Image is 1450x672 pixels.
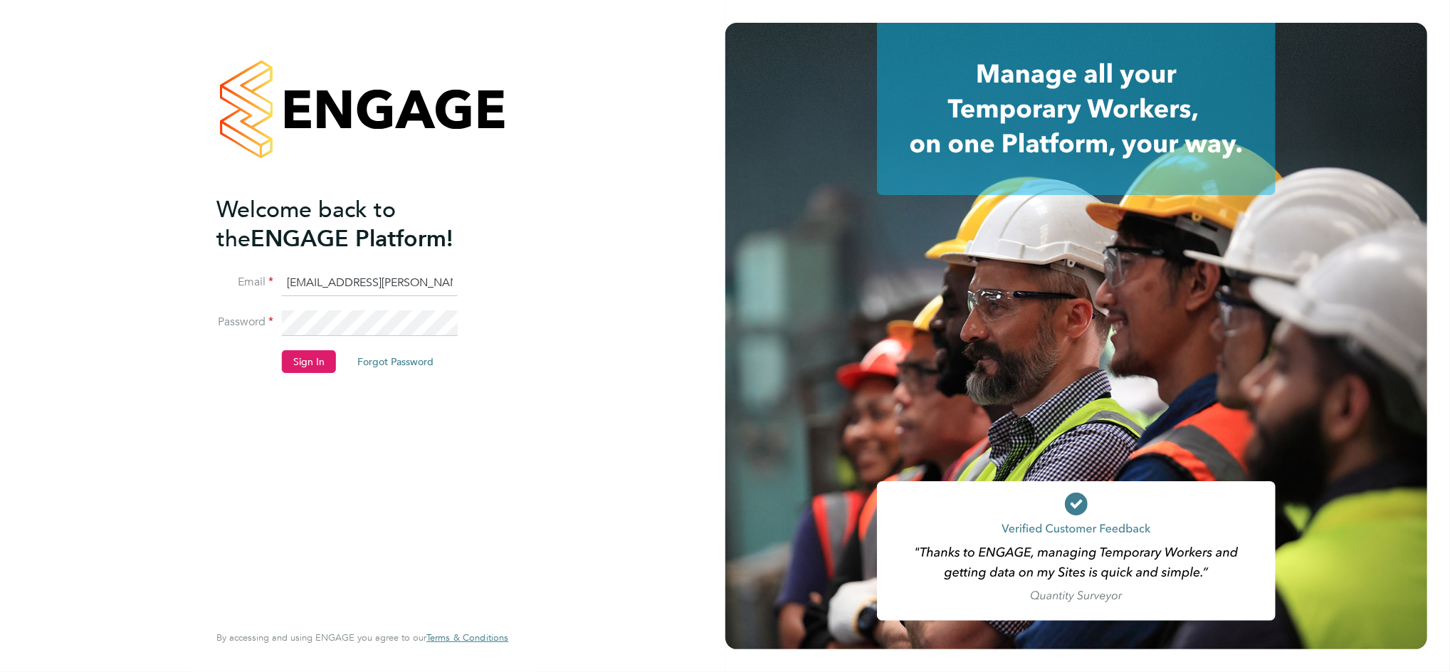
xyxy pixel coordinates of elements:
[216,631,508,644] span: By accessing and using ENGAGE you agree to our
[426,632,508,644] a: Terms & Conditions
[282,350,336,373] button: Sign In
[282,271,458,296] input: Enter your work email...
[216,196,396,253] span: Welcome back to the
[216,315,273,330] label: Password
[346,350,445,373] button: Forgot Password
[216,275,273,290] label: Email
[216,195,494,253] h2: ENGAGE Platform!
[426,631,508,644] span: Terms & Conditions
